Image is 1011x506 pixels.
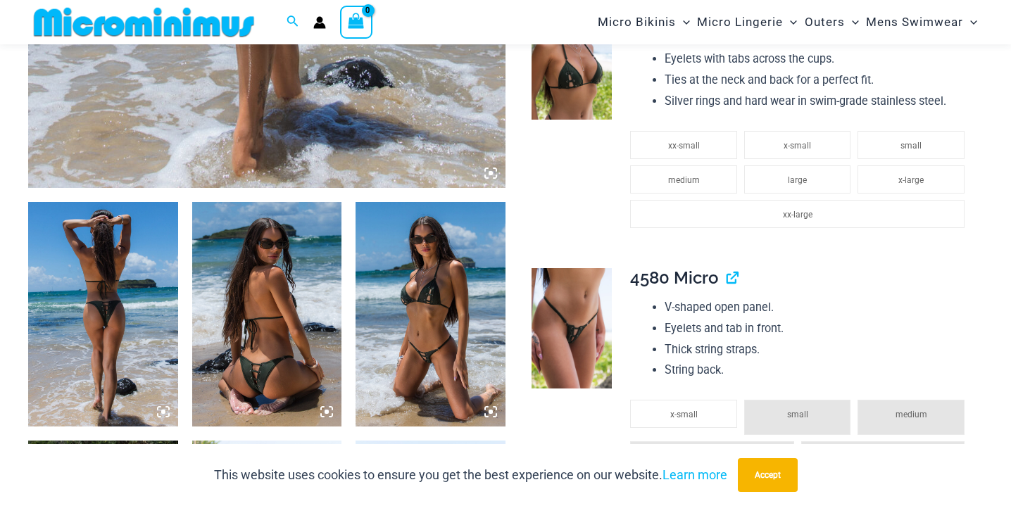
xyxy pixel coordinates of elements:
[630,200,965,228] li: xx-large
[340,6,372,38] a: View Shopping Cart, empty
[858,165,965,194] li: x-large
[665,318,972,339] li: Eyelets and tab in front.
[665,339,972,360] li: Thick string straps.
[858,400,965,435] li: medium
[693,4,800,40] a: Micro LingerieMenu ToggleMenu Toggle
[862,4,981,40] a: Mens SwimwearMenu ToggleMenu Toggle
[900,141,922,151] span: small
[963,4,977,40] span: Menu Toggle
[663,467,727,482] a: Learn more
[594,4,693,40] a: Micro BikinisMenu ToggleMenu Toggle
[668,175,700,185] span: medium
[630,400,737,428] li: x-small
[28,202,178,426] img: Link Army 3070 Tri Top 2031 Cheeky
[630,165,737,194] li: medium
[898,175,924,185] span: x-large
[845,4,859,40] span: Menu Toggle
[532,268,612,388] img: Link Army 4580 Micro
[801,4,862,40] a: OutersMenu ToggleMenu Toggle
[787,410,808,419] span: small
[598,4,676,40] span: Micro Bikinis
[676,4,690,40] span: Menu Toggle
[788,175,807,185] span: large
[744,400,851,435] li: small
[744,131,851,159] li: x-small
[630,441,793,476] li: large
[665,360,972,381] li: String back.
[313,16,326,29] a: Account icon link
[668,141,700,151] span: xx-small
[592,2,983,42] nav: Site Navigation
[665,70,972,91] li: Ties at the neck and back for a perfect fit.
[805,4,845,40] span: Outers
[783,210,812,220] span: xx-large
[784,141,811,151] span: x-small
[670,410,698,419] span: x-small
[630,131,737,159] li: xx-small
[214,464,727,486] p: This website uses cookies to ensure you get the best experience on our website.
[28,6,260,38] img: MM SHOP LOGO FLAT
[287,13,299,31] a: Search icon link
[665,297,972,318] li: V-shaped open panel.
[630,267,718,288] span: 4580 Micro
[665,91,972,112] li: Silver rings and hard wear in swim-grade stainless steel.
[356,202,505,426] img: Link Army 3070 Tri Top 2031 Cheeky
[783,4,797,40] span: Menu Toggle
[738,458,798,492] button: Accept
[744,165,851,194] li: large
[192,202,342,426] img: Link Army 3070 Tri Top 2031 Cheeky
[896,410,927,419] span: medium
[665,49,972,70] li: Eyelets with tabs across the cups.
[697,4,783,40] span: Micro Lingerie
[801,441,965,476] li: x-large
[866,4,963,40] span: Mens Swimwear
[858,131,965,159] li: small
